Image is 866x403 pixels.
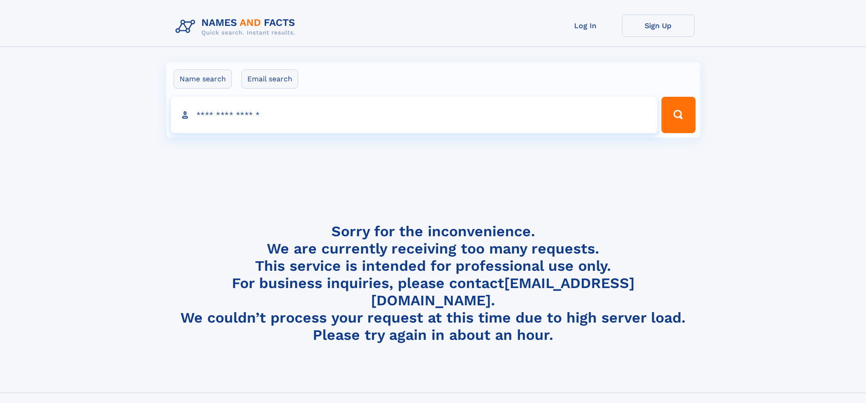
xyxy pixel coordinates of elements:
[549,15,622,37] a: Log In
[241,70,298,89] label: Email search
[172,15,303,39] img: Logo Names and Facts
[172,223,695,344] h4: Sorry for the inconvenience. We are currently receiving too many requests. This service is intend...
[371,274,635,309] a: [EMAIL_ADDRESS][DOMAIN_NAME]
[661,97,695,133] button: Search Button
[171,97,658,133] input: search input
[174,70,232,89] label: Name search
[622,15,695,37] a: Sign Up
